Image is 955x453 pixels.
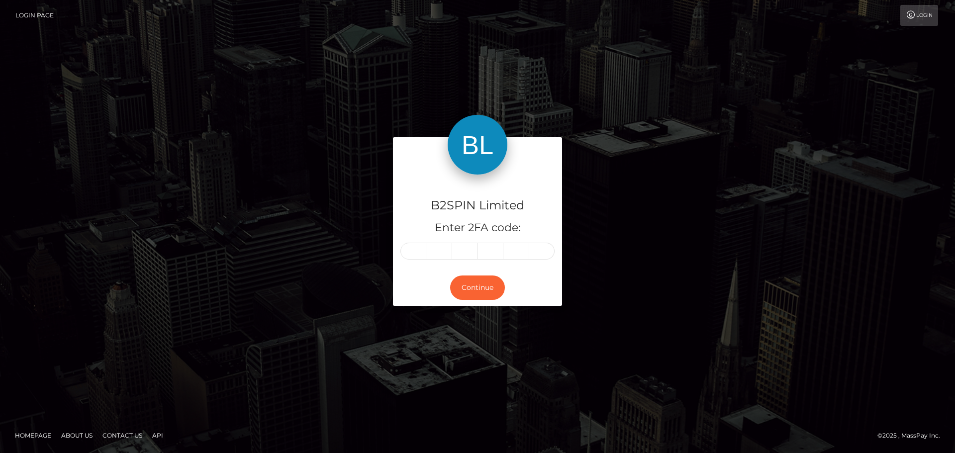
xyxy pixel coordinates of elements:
[11,428,55,443] a: Homepage
[900,5,938,26] a: Login
[15,5,54,26] a: Login Page
[400,220,555,236] h5: Enter 2FA code:
[57,428,96,443] a: About Us
[98,428,146,443] a: Contact Us
[448,115,507,175] img: B2SPIN Limited
[400,197,555,214] h4: B2SPIN Limited
[877,430,948,441] div: © 2025 , MassPay Inc.
[450,275,505,300] button: Continue
[148,428,167,443] a: API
